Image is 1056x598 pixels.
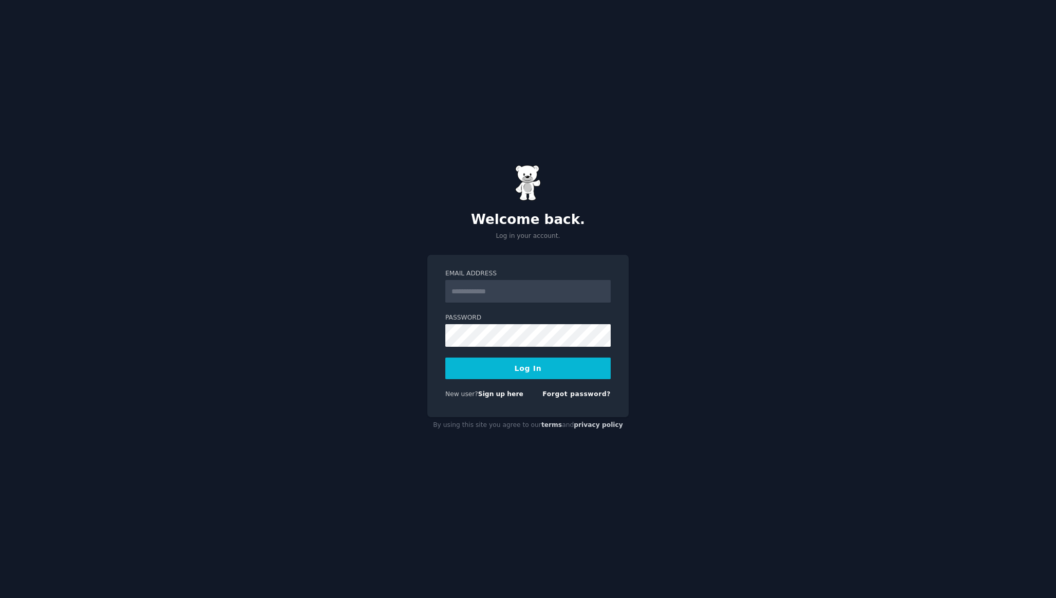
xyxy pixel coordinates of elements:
[445,390,478,398] span: New user?
[478,390,523,398] a: Sign up here
[427,417,629,434] div: By using this site you agree to our and
[574,421,623,428] a: privacy policy
[427,232,629,241] p: Log in your account.
[445,358,611,379] button: Log In
[445,313,611,323] label: Password
[427,212,629,228] h2: Welcome back.
[445,269,611,278] label: Email Address
[541,421,562,428] a: terms
[515,165,541,201] img: Gummy Bear
[542,390,611,398] a: Forgot password?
